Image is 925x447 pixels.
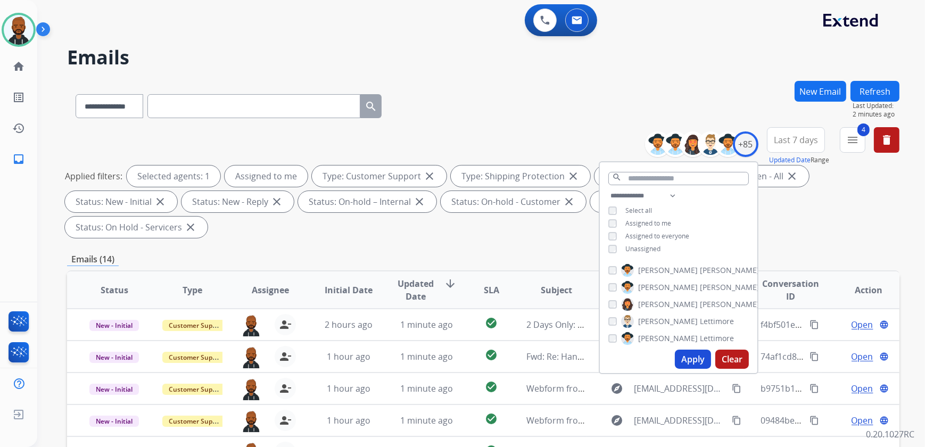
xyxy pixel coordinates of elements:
[279,414,292,427] mat-icon: person_remove
[325,284,373,296] span: Initial Date
[625,206,652,215] span: Select all
[400,415,453,426] span: 1 minute ago
[89,384,139,395] span: New - Initial
[400,351,453,362] span: 1 minute ago
[700,316,734,327] span: Lettimore
[610,414,623,427] mat-icon: explore
[634,382,725,395] span: [EMAIL_ADDRESS][DOMAIN_NAME]
[12,60,25,73] mat-icon: home
[541,284,572,296] span: Subject
[732,384,741,393] mat-icon: content_copy
[252,284,289,296] span: Assignee
[634,414,725,427] span: [EMAIL_ADDRESS][DOMAIN_NAME]
[810,416,819,425] mat-icon: content_copy
[485,349,498,361] mat-icon: check_circle
[767,127,825,153] button: Last 7 days
[181,191,294,212] div: Status: New - Reply
[279,350,292,363] mat-icon: person_remove
[700,282,759,293] span: [PERSON_NAME]
[67,47,899,68] h2: Emails
[852,382,873,395] span: Open
[325,319,373,330] span: 2 hours ago
[241,410,262,432] img: agent-avatar
[567,170,580,183] mat-icon: close
[225,165,308,187] div: Assigned to me
[154,195,167,208] mat-icon: close
[638,265,698,276] span: [PERSON_NAME]
[270,195,283,208] mat-icon: close
[312,165,447,187] div: Type: Customer Support
[526,319,776,330] span: 2 Days Only: EXTRA 15% off mattresses. Stack Your Savings! 💰
[853,102,899,110] span: Last Updated:
[451,165,590,187] div: Type: Shipping Protection
[484,284,499,296] span: SLA
[400,319,453,330] span: 1 minute ago
[786,170,798,183] mat-icon: close
[441,191,586,212] div: Status: On-hold - Customer
[733,131,758,157] div: +85
[423,170,436,183] mat-icon: close
[12,91,25,104] mat-icon: list_alt
[866,428,914,441] p: 0.20.1027RC
[761,383,924,394] span: b9751b13-c626-4648-9d7e-c36ac1400846
[563,195,575,208] mat-icon: close
[625,219,671,228] span: Assigned to me
[810,384,819,393] mat-icon: content_copy
[396,277,435,303] span: Updated Date
[638,299,698,310] span: [PERSON_NAME]
[67,253,119,266] p: Emails (14)
[183,284,202,296] span: Type
[162,352,232,363] span: Customer Support
[852,414,873,427] span: Open
[241,346,262,368] img: agent-avatar
[638,316,698,327] span: [PERSON_NAME]
[327,351,370,362] span: 1 hour ago
[327,415,370,426] span: 1 hour ago
[850,81,899,102] button: Refresh
[761,415,923,426] span: 09484be7-2751-4812-a314-8d4289bcef6e
[12,122,25,135] mat-icon: history
[810,352,819,361] mat-icon: content_copy
[89,320,139,331] span: New - Initial
[413,195,426,208] mat-icon: close
[853,110,899,119] span: 2 minutes ago
[638,333,698,344] span: [PERSON_NAME]
[879,352,889,361] mat-icon: language
[526,351,684,362] span: Fwd: Re: Handoff from [PERSON_NAME]
[852,318,873,331] span: Open
[400,383,453,394] span: 1 minute ago
[638,282,698,293] span: [PERSON_NAME]
[65,170,122,183] p: Applied filters:
[761,277,821,303] span: Conversation ID
[732,416,741,425] mat-icon: content_copy
[612,172,622,182] mat-icon: search
[241,314,262,336] img: agent-avatar
[279,382,292,395] mat-icon: person_remove
[65,217,208,238] div: Status: On Hold - Servicers
[625,244,660,253] span: Unassigned
[65,191,177,212] div: Status: New - Initial
[795,81,846,102] button: New Email
[879,416,889,425] mat-icon: language
[184,221,197,234] mat-icon: close
[675,350,711,369] button: Apply
[444,277,457,290] mat-icon: arrow_downward
[162,320,232,331] span: Customer Support
[89,416,139,427] span: New - Initial
[485,412,498,425] mat-icon: check_circle
[127,165,220,187] div: Selected agents: 1
[327,383,370,394] span: 1 hour ago
[162,384,232,395] span: Customer Support
[526,415,767,426] span: Webform from [EMAIL_ADDRESS][DOMAIN_NAME] on [DATE]
[810,320,819,329] mat-icon: content_copy
[879,320,889,329] mat-icon: language
[769,155,829,164] span: Range
[846,134,859,146] mat-icon: menu
[700,265,759,276] span: [PERSON_NAME]
[879,384,889,393] mat-icon: language
[715,350,749,369] button: Clear
[852,350,873,363] span: Open
[485,380,498,393] mat-icon: check_circle
[279,318,292,331] mat-icon: person_remove
[590,191,753,212] div: Status: On Hold - Pending Parts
